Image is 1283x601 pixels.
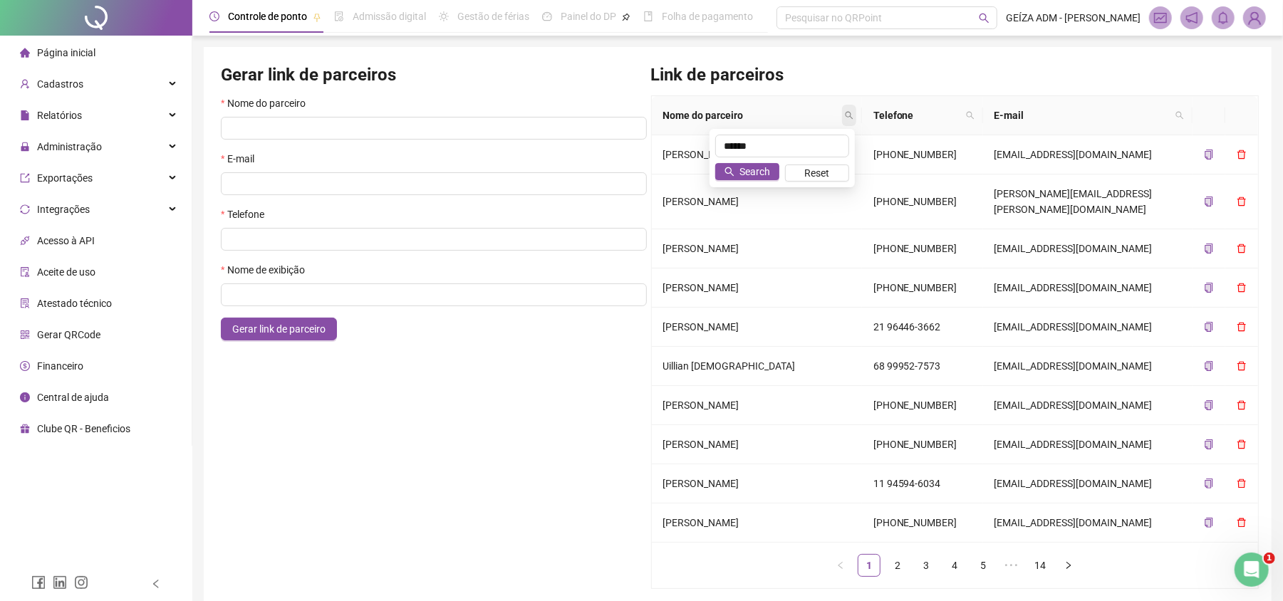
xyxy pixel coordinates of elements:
[1237,361,1247,371] span: delete
[221,151,264,167] label: E-mail
[622,13,630,21] span: pushpin
[20,110,30,120] span: file
[439,11,449,21] span: sun
[334,11,344,21] span: file-done
[542,11,552,21] span: dashboard
[221,64,647,87] h3: Gerar link de parceiros
[1237,150,1247,160] span: delete
[845,111,853,120] span: search
[1237,479,1247,488] span: delete
[652,308,862,347] td: [PERSON_NAME]
[983,229,1193,268] td: [EMAIL_ADDRESS][DOMAIN_NAME]
[1204,479,1214,488] span: copy
[1264,553,1275,564] span: 1
[1185,11,1198,24] span: notification
[20,204,30,214] span: sync
[858,555,880,576] a: 1
[652,464,862,503] td: [PERSON_NAME]
[862,174,983,229] td: [PHONE_NUMBER]
[37,329,100,340] span: Gerar QRCode
[862,464,983,503] td: 11 94594-6034
[943,554,966,577] li: 4
[887,555,908,576] a: 2
[20,142,30,152] span: lock
[862,386,983,425] td: [PHONE_NUMBER]
[740,164,771,179] span: Search
[862,229,983,268] td: [PHONE_NUMBER]
[1235,553,1269,587] iframe: Intercom live chat
[966,111,975,120] span: search
[37,78,83,90] span: Cadastros
[20,298,30,308] span: solution
[221,318,337,340] button: Gerar link de parceiro
[1175,111,1184,120] span: search
[836,561,845,570] span: left
[1237,322,1247,332] span: delete
[1237,518,1247,528] span: delete
[652,268,862,308] td: [PERSON_NAME]
[1237,439,1247,449] span: delete
[561,11,616,22] span: Painel do DP
[983,425,1193,464] td: [EMAIL_ADDRESS][DOMAIN_NAME]
[313,13,321,21] span: pushpin
[862,268,983,308] td: [PHONE_NUMBER]
[37,204,90,215] span: Integrações
[652,386,862,425] td: [PERSON_NAME]
[1217,11,1230,24] span: bell
[37,235,95,246] span: Acesso à API
[37,172,93,184] span: Exportações
[20,392,30,402] span: info-circle
[1204,518,1214,528] span: copy
[862,135,983,174] td: [PHONE_NUMBER]
[1204,283,1214,293] span: copy
[37,110,82,121] span: Relatórios
[37,141,102,152] span: Administração
[663,108,839,123] span: Nome do parceiro
[209,11,219,21] span: clock-circle
[1173,105,1187,126] span: search
[972,555,994,576] a: 5
[221,262,314,278] label: Nome de exibição
[652,229,862,268] td: [PERSON_NAME]
[994,108,1170,123] span: E-mail
[1029,554,1051,577] li: 14
[353,11,426,22] span: Admissão digital
[643,11,653,21] span: book
[724,167,734,177] span: search
[652,135,862,174] td: [PERSON_NAME]
[221,95,315,111] label: Nome do parceiro
[1204,322,1214,332] span: copy
[972,554,994,577] li: 5
[963,105,977,126] span: search
[1204,439,1214,449] span: copy
[983,135,1193,174] td: [EMAIL_ADDRESS][DOMAIN_NAME]
[1204,400,1214,410] span: copy
[862,347,983,386] td: 68 99952-7573
[1237,244,1247,254] span: delete
[20,48,30,58] span: home
[20,267,30,277] span: audit
[915,555,937,576] a: 3
[31,575,46,590] span: facebook
[862,503,983,543] td: [PHONE_NUMBER]
[829,554,852,577] li: Página anterior
[715,163,779,180] button: Search
[983,347,1193,386] td: [EMAIL_ADDRESS][DOMAIN_NAME]
[20,79,30,89] span: user-add
[1064,561,1073,570] span: right
[983,386,1193,425] td: [EMAIL_ADDRESS][DOMAIN_NAME]
[983,308,1193,347] td: [EMAIL_ADDRESS][DOMAIN_NAME]
[862,425,983,464] td: [PHONE_NUMBER]
[662,11,753,22] span: Folha de pagamento
[232,321,326,337] span: Gerar link de parceiro
[37,298,112,309] span: Atestado técnico
[37,266,95,278] span: Aceite de uso
[915,554,937,577] li: 3
[862,308,983,347] td: 21 96446-3662
[37,392,109,403] span: Central de ajuda
[1237,283,1247,293] span: delete
[1204,244,1214,254] span: copy
[805,165,830,181] span: Reset
[652,425,862,464] td: [PERSON_NAME]
[652,347,862,386] td: Uillian [DEMOGRAPHIC_DATA]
